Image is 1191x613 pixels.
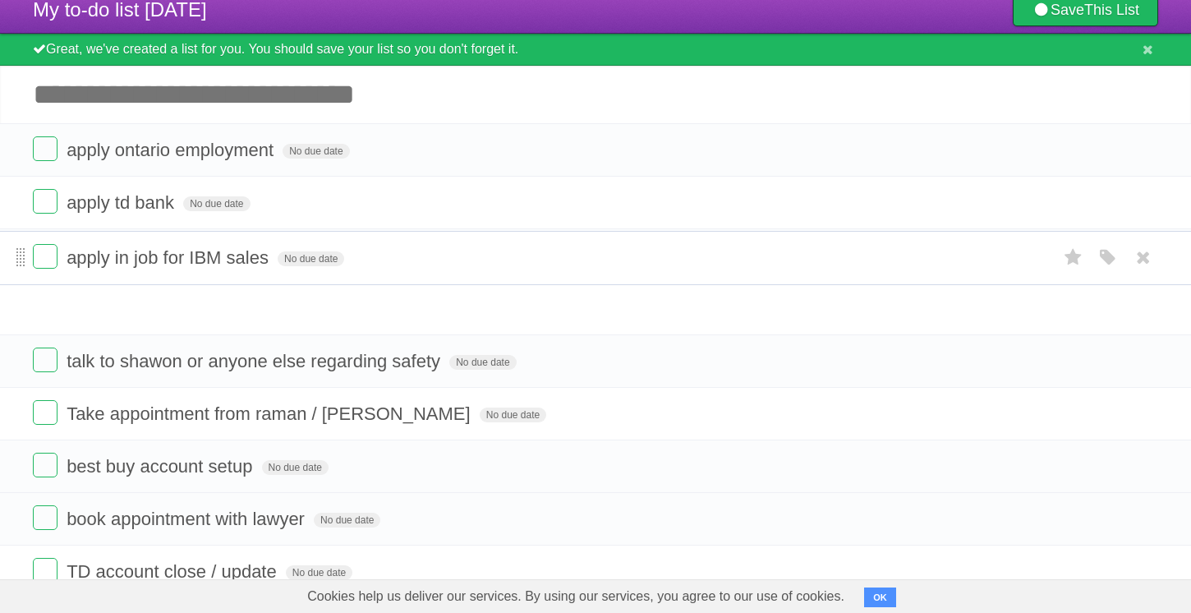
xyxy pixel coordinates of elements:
[67,351,444,371] span: talk to shawon or anyone else regarding safety
[67,247,273,268] span: apply in job for IBM sales
[283,144,349,159] span: No due date
[67,140,278,160] span: apply ontario employment
[67,192,178,213] span: apply td bank
[67,456,256,477] span: best buy account setup
[291,580,861,613] span: Cookies help us deliver our services. By using our services, you agree to our use of cookies.
[33,505,57,530] label: Done
[1084,2,1139,18] b: This List
[864,588,896,607] button: OK
[33,348,57,372] label: Done
[67,509,309,529] span: book appointment with lawyer
[67,403,475,424] span: Take appointment from raman / [PERSON_NAME]
[33,244,57,269] label: Done
[33,136,57,161] label: Done
[480,408,546,422] span: No due date
[33,400,57,425] label: Done
[1058,244,1089,271] label: Star task
[183,196,250,211] span: No due date
[33,558,57,583] label: Done
[33,453,57,477] label: Done
[286,565,352,580] span: No due date
[449,355,516,370] span: No due date
[67,561,281,582] span: TD account close / update
[314,513,380,528] span: No due date
[278,251,344,266] span: No due date
[33,189,57,214] label: Done
[262,460,329,475] span: No due date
